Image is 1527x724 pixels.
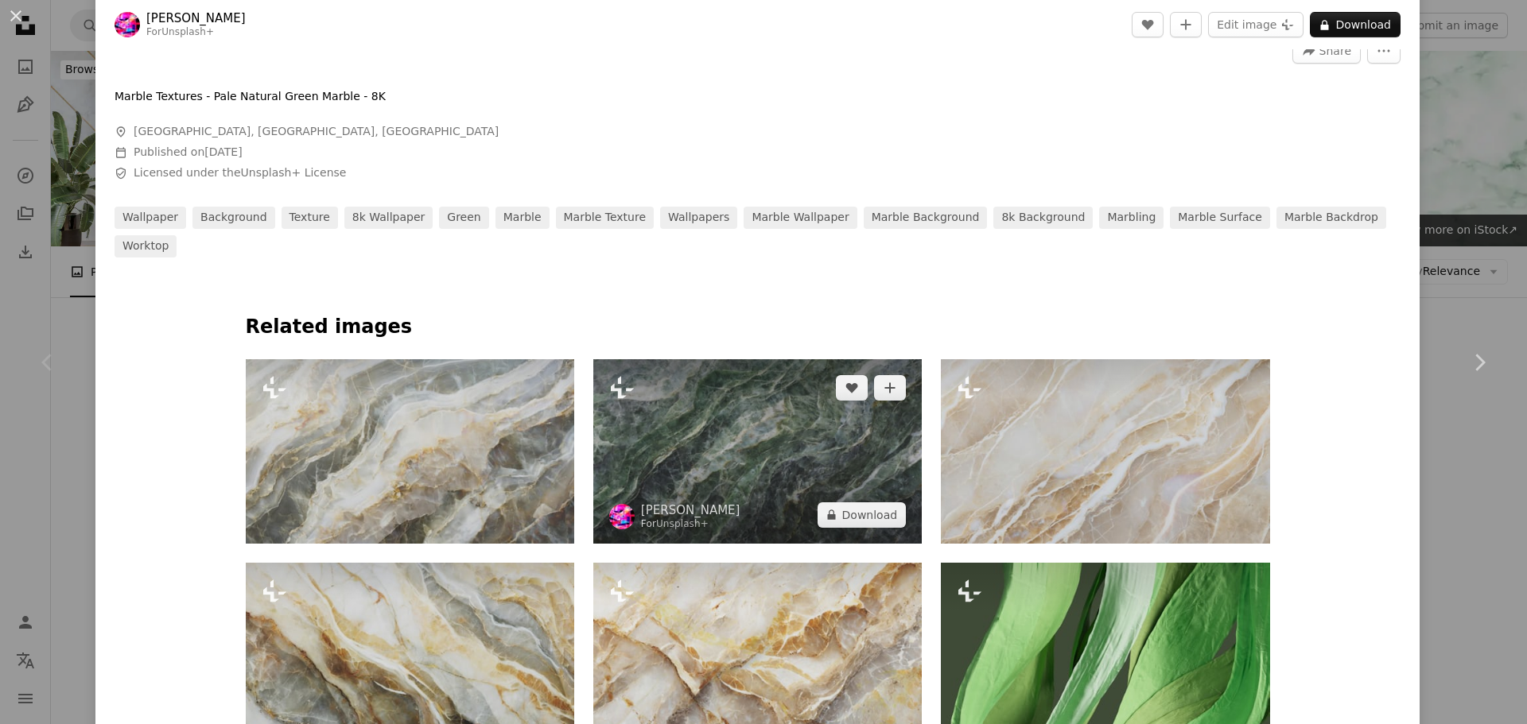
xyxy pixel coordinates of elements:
[1208,12,1304,37] button: Edit image
[593,443,922,458] a: a close up of a green marble texture
[241,166,347,179] a: Unsplash+ License
[246,359,574,544] img: a close up of a marble textured surface
[874,375,906,401] button: Add to Collection
[1276,207,1386,229] a: marble backdrop
[641,502,740,518] a: [PERSON_NAME]
[941,359,1269,544] img: a close up of a marble textured surface
[146,26,246,39] div: For
[593,648,922,662] a: a close up of a marble textured surface
[1132,12,1164,37] button: Like
[1099,207,1164,229] a: marbling
[246,443,574,458] a: a close up of a marble textured surface
[1292,38,1361,64] button: Share this image
[246,648,574,662] a: a close up of a marble textured surface
[609,504,635,529] img: Go to Nigel Hoare's profile
[161,26,214,37] a: Unsplash+
[864,207,988,229] a: marble background
[439,207,488,229] a: green
[660,207,737,229] a: wallpapers
[495,207,550,229] a: marble
[1170,207,1270,229] a: marble surface
[192,207,275,229] a: background
[1432,286,1527,439] a: Next
[146,10,246,26] a: [PERSON_NAME]
[941,443,1269,458] a: a close up of a marble textured surface
[134,145,243,158] span: Published on
[344,207,433,229] a: 8k wallpaper
[993,207,1093,229] a: 8k background
[1367,38,1401,64] button: More Actions
[818,502,907,528] button: Download
[115,207,186,229] a: wallpaper
[282,207,338,229] a: texture
[641,518,740,531] div: For
[1319,39,1351,63] span: Share
[115,235,177,257] a: worktop
[246,315,1270,340] h4: Related images
[593,359,922,544] img: a close up of a green marble texture
[115,89,386,105] p: Marble Textures - Pale Natural Green Marble - 8K
[1170,12,1202,37] button: Add to Collection
[134,165,346,181] span: Licensed under the
[1310,12,1401,37] button: Download
[134,124,499,140] span: [GEOGRAPHIC_DATA], [GEOGRAPHIC_DATA], [GEOGRAPHIC_DATA]
[556,207,655,229] a: marble texture
[744,207,857,229] a: marble wallpaper
[836,375,868,401] button: Like
[204,145,242,158] time: February 18, 2024 at 1:00:45 AM GMT+8
[941,679,1269,693] a: a close up of a green and white plant
[115,12,140,37] img: Go to Nigel Hoare's profile
[656,518,709,529] a: Unsplash+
